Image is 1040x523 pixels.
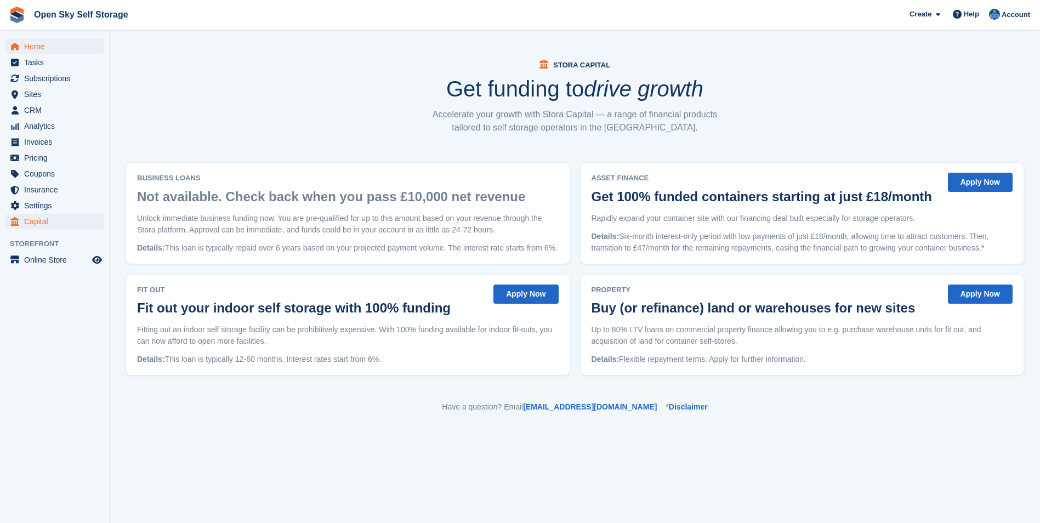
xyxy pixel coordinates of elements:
span: Help [964,9,979,20]
p: Have a question? Email * [126,401,1024,413]
span: Details: [137,243,165,252]
span: Insurance [24,182,90,197]
a: menu [5,71,104,86]
h1: Get funding to [446,78,703,100]
a: menu [5,166,104,181]
a: menu [5,103,104,118]
h2: Get 100% funded containers starting at just £18/month [592,189,932,204]
a: menu [5,118,104,134]
span: Subscriptions [24,71,90,86]
a: menu [5,55,104,70]
a: menu [5,39,104,54]
span: Property [592,285,921,295]
span: Storefront [10,238,109,249]
p: Up to 80% LTV loans on commercial property finance allowing you to e.g. purchase warehouse units ... [592,324,1013,347]
a: menu [5,198,104,213]
span: Details: [592,355,620,363]
a: menu [5,87,104,102]
span: Asset Finance [592,173,937,184]
p: This loan is typically repaid over 6 years based on your projected payment volume. The interest r... [137,242,559,254]
button: Apply Now [948,285,1013,304]
span: Home [24,39,90,54]
span: Create [910,9,931,20]
img: stora-icon-8386f47178a22dfd0bd8f6a31ec36ba5ce8667c1dd55bd0f319d3a0aa187defe.svg [9,7,25,23]
a: menu [5,214,104,229]
span: Online Store [24,252,90,268]
span: Tasks [24,55,90,70]
i: drive growth [584,77,703,101]
img: Damon Boniface [989,9,1000,20]
span: Invoices [24,134,90,150]
span: Coupons [24,166,90,181]
a: menu [5,134,104,150]
a: Preview store [90,253,104,266]
a: menu [5,150,104,166]
p: Unlock immediate business funding now. You are pre-qualified for up to this amount based on your ... [137,213,559,236]
span: Business Loans [137,173,531,184]
a: [EMAIL_ADDRESS][DOMAIN_NAME] [523,402,657,411]
p: This loan is typically 12-60 months. Interest rates start from 6%. [137,354,559,365]
h2: Fit out your indoor self storage with 100% funding [137,300,451,315]
span: CRM [24,103,90,118]
button: Apply Now [493,285,558,304]
span: Details: [137,355,165,363]
a: menu [5,182,104,197]
span: Sites [24,87,90,102]
p: Rapidly expand your container site with our financing deal built especially for storage operators. [592,213,1013,224]
h2: Buy (or refinance) land or warehouses for new sites [592,300,916,315]
p: Flexible repayment terms. Apply for further information. [592,354,1013,365]
span: Settings [24,198,90,213]
a: menu [5,252,104,268]
p: Accelerate your growth with Stora Capital — a range of financial products tailored to self storag... [427,108,723,134]
span: Account [1002,9,1030,20]
span: Capital [24,214,90,229]
a: Open Sky Self Storage [30,5,133,24]
a: Disclaimer [669,402,708,411]
span: Analytics [24,118,90,134]
span: Details: [592,232,620,241]
span: Pricing [24,150,90,166]
span: Fit Out [137,285,456,295]
button: Apply Now [948,173,1013,192]
p: Six-month interest-only period with low payments of just £18/month, allowing time to attract cust... [592,231,1013,254]
p: Fitting out an indoor self storage facility can be prohibitively expensive. With 100% funding ava... [137,324,559,347]
span: Stora Capital [553,61,610,69]
h2: Not available. Check back when you pass £10,000 net revenue [137,189,525,204]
